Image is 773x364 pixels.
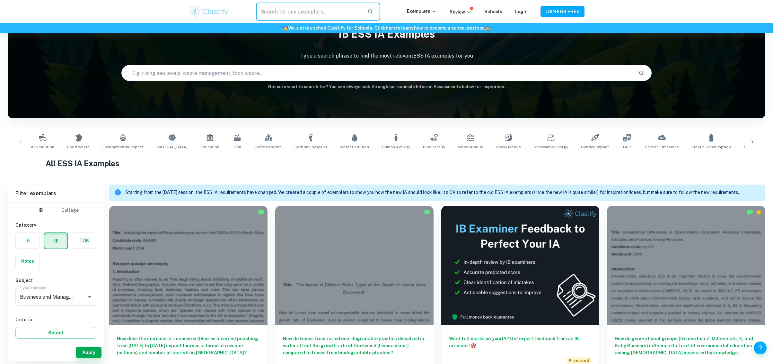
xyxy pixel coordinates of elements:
[33,203,48,218] button: IB
[283,335,426,356] h6: How do fumes from varied non-degradable plastics dissolved in water affect the growth rate of Duc...
[382,144,410,150] span: Human Activity
[16,233,40,248] button: IA
[294,144,327,150] span: Carbon Footprint
[645,144,679,150] span: Carbon Emissions
[85,292,94,301] button: Open
[44,233,67,249] button: EE
[8,185,104,203] h6: Filter exemplars
[8,52,765,60] p: Type a search phrase to find the most relevant ESS IA examples for you
[540,6,584,17] button: JOIN FOR FREE
[515,9,528,14] a: Login
[566,357,592,364] span: Promoted
[189,5,230,18] img: Clastify logo
[31,144,54,150] span: Air Pollution
[258,209,264,215] img: Marked
[15,327,96,339] button: Select
[76,347,101,358] button: Apply
[200,144,219,150] span: Education
[754,341,767,354] button: Help and Feedback
[72,233,96,248] button: TOK
[534,144,568,150] span: Renewable Energy
[67,144,90,150] span: Food Waste
[125,189,739,196] p: Starting from the [DATE] session, the ESS IA requirements have changed. We created a couple of ex...
[15,316,96,323] h6: Criteria
[255,144,282,150] span: Deforestation
[458,144,483,150] span: Water Acidity
[470,343,476,348] span: 🎯
[156,144,188,150] span: [MEDICAL_DATA]
[61,203,79,218] button: College
[122,64,633,82] input: E.g. rising sea levels, waste management, food waste...
[484,9,502,14] a: Schools
[615,335,758,356] h6: How do generational groups (Generation Z, Millennials, X, and Baby Boomers) influence the level o...
[1,24,772,32] h6: We just launched Clastify for Schools. Click to learn how to become a school partner.
[756,209,762,215] div: Premium
[423,144,445,150] span: Biodiversity
[256,3,362,21] input: Search for any exemplars...
[424,209,430,215] img: Marked
[747,209,753,215] img: Marked
[234,144,241,150] span: Soil
[46,158,727,169] h1: All ESS IA Examples
[386,25,396,31] a: here
[20,285,47,290] label: Type a subject
[692,144,731,150] span: Plastic Consumption
[407,8,437,15] p: Exemplars
[340,144,369,150] span: Water Pollution
[8,24,765,44] h1: IB ESS IA examples
[636,68,647,78] button: Search
[581,144,609,150] span: Gender Impact
[102,144,144,150] span: Environmental Impact
[8,84,765,90] h6: Not sure what to search for? You can always look through our example Internal Assessments below f...
[33,203,79,218] div: Filter type choice
[16,253,40,269] button: Notes
[15,277,96,284] h6: Subject
[449,335,592,349] h6: Want full marks on your IA ? Get expert feedback from an IB examiner!
[623,144,631,150] span: GDP
[485,25,490,31] span: 🏫
[15,222,96,229] h6: Category
[117,335,260,356] h6: How does the increase in rhinoceros (Diceros bicornis) poaching from [DATE] to [DATE] impact tour...
[496,144,521,150] span: Heavy Metals
[441,206,600,325] img: Thumbnail
[450,8,471,15] p: Review
[283,25,288,31] span: 🏫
